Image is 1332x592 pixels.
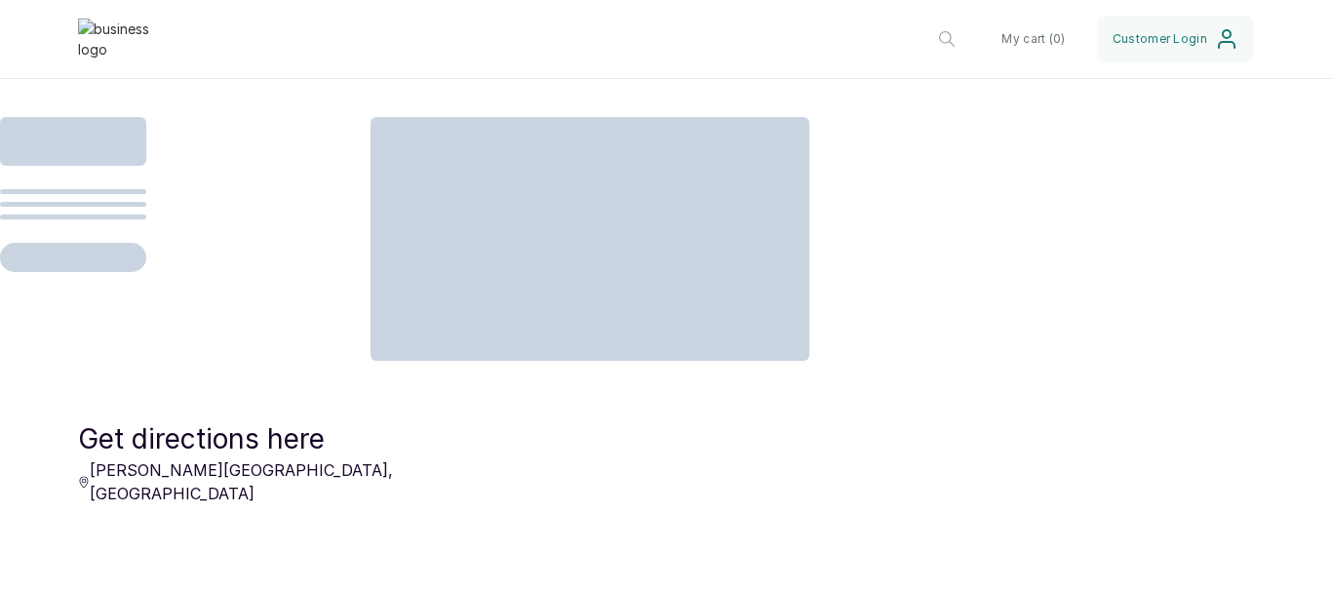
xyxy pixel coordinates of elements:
button: Customer Login [1097,16,1254,62]
p: [PERSON_NAME][GEOGRAPHIC_DATA], [GEOGRAPHIC_DATA] [78,458,464,505]
img: business logo [78,19,156,59]
button: My cart (0) [986,16,1080,62]
p: Get directions here [78,419,464,458]
span: Customer Login [1113,31,1207,47]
